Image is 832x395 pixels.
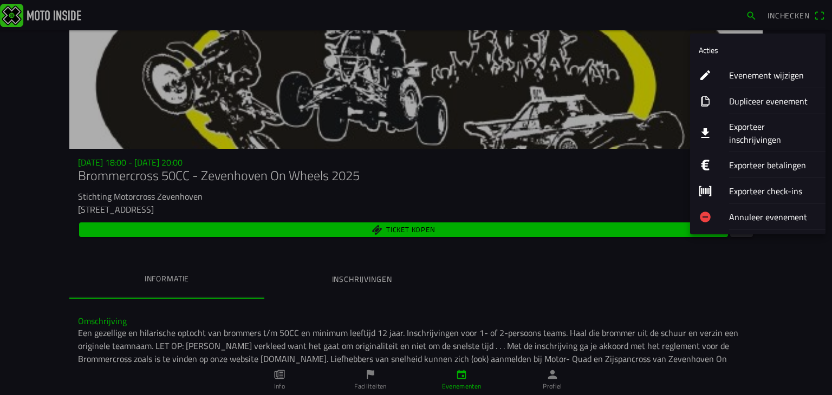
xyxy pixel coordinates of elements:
ion-icon: create [699,69,712,82]
ion-icon: copy [699,95,712,108]
ion-label: Evenement wijzigen [729,69,817,82]
ion-label: Dupliceer evenement [729,95,817,108]
ion-label: Annuleer evenement [729,210,817,223]
ion-label: Exporteer inschrijvingen [729,120,817,146]
ion-icon: logo euro [699,159,712,172]
ion-icon: remove circle [699,210,712,223]
ion-label: Acties [699,44,718,56]
ion-label: Exporteer betalingen [729,159,817,172]
ion-icon: barcode [699,185,712,198]
ion-icon: download [699,127,712,140]
ion-label: Exporteer check-ins [729,185,817,198]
